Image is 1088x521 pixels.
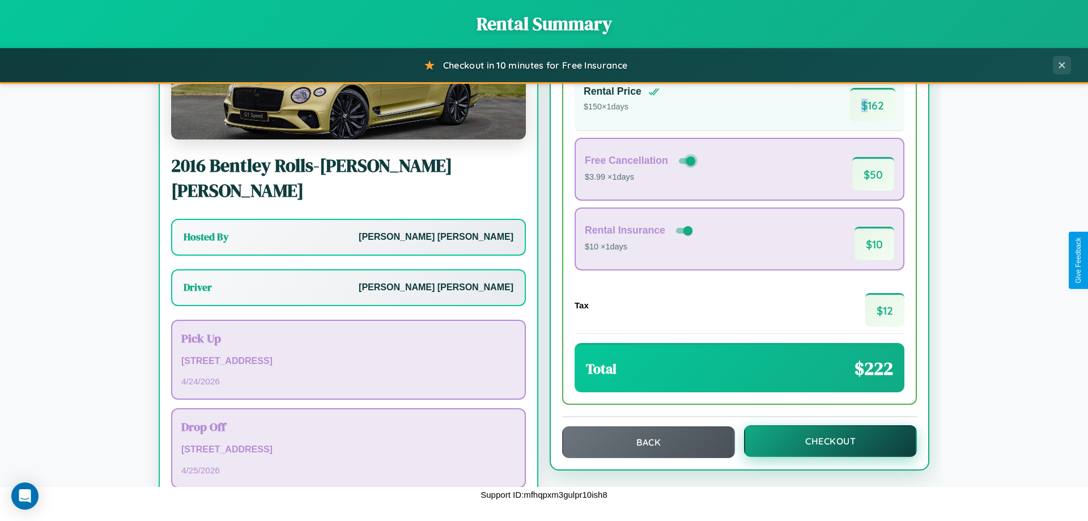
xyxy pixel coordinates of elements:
[443,60,627,71] span: Checkout in 10 minutes for Free Insurance
[855,227,894,260] span: $ 10
[181,442,516,458] p: [STREET_ADDRESS]
[584,86,641,98] h4: Rental Price
[575,300,589,310] h4: Tax
[171,153,526,203] h2: 2016 Bentley Rolls-[PERSON_NAME] [PERSON_NAME]
[181,353,516,370] p: [STREET_ADDRESS]
[184,230,228,244] h3: Hosted By
[359,279,513,296] p: [PERSON_NAME] [PERSON_NAME]
[585,170,698,185] p: $3.99 × 1 days
[11,482,39,510] div: Open Intercom Messenger
[184,281,212,294] h3: Driver
[585,155,668,167] h4: Free Cancellation
[865,293,904,327] span: $ 12
[359,229,513,245] p: [PERSON_NAME] [PERSON_NAME]
[585,225,665,236] h4: Rental Insurance
[181,374,516,389] p: 4 / 24 / 2026
[181,418,516,435] h3: Drop Off
[850,88,895,121] span: $ 162
[181,463,516,478] p: 4 / 25 / 2026
[855,356,893,381] span: $ 222
[744,425,917,457] button: Checkout
[181,330,516,346] h3: Pick Up
[852,157,894,190] span: $ 50
[586,359,617,378] h3: Total
[562,426,735,458] button: Back
[481,487,607,502] p: Support ID: mfhqpxm3gulpr10ish8
[585,240,695,255] p: $10 × 1 days
[11,11,1077,36] h1: Rental Summary
[584,100,660,115] p: $ 150 × 1 days
[1074,238,1082,283] div: Give Feedback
